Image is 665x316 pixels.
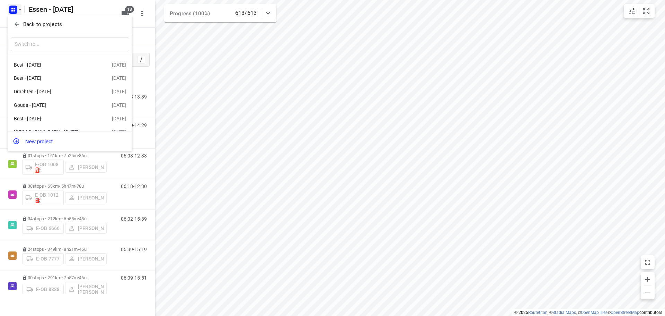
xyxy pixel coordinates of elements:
div: Best - [DATE] [14,62,94,68]
input: Switch to... [11,37,129,52]
div: [GEOGRAPHIC_DATA] - [DATE][DATE] [8,126,132,139]
button: Back to projects [11,19,129,30]
div: Best - [DATE][DATE] [8,58,132,71]
div: [DATE] [112,75,126,81]
div: Best - [DATE] [14,75,94,81]
div: Drachten - [DATE] [14,89,94,94]
div: Best - [DATE][DATE] [8,71,132,85]
div: Best - [DATE] [14,116,94,121]
button: New project [8,134,132,148]
div: [DATE] [112,89,126,94]
div: [DATE] [112,102,126,108]
div: [DATE] [112,116,126,121]
div: Best - [DATE][DATE] [8,112,132,126]
div: Gouda - [DATE] [14,102,94,108]
p: Back to projects [23,20,62,28]
div: Gouda - [DATE][DATE] [8,99,132,112]
div: [GEOGRAPHIC_DATA] - [DATE] [14,129,94,135]
div: [DATE] [112,129,126,135]
div: [DATE] [112,62,126,68]
div: Drachten - [DATE][DATE] [8,85,132,99]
